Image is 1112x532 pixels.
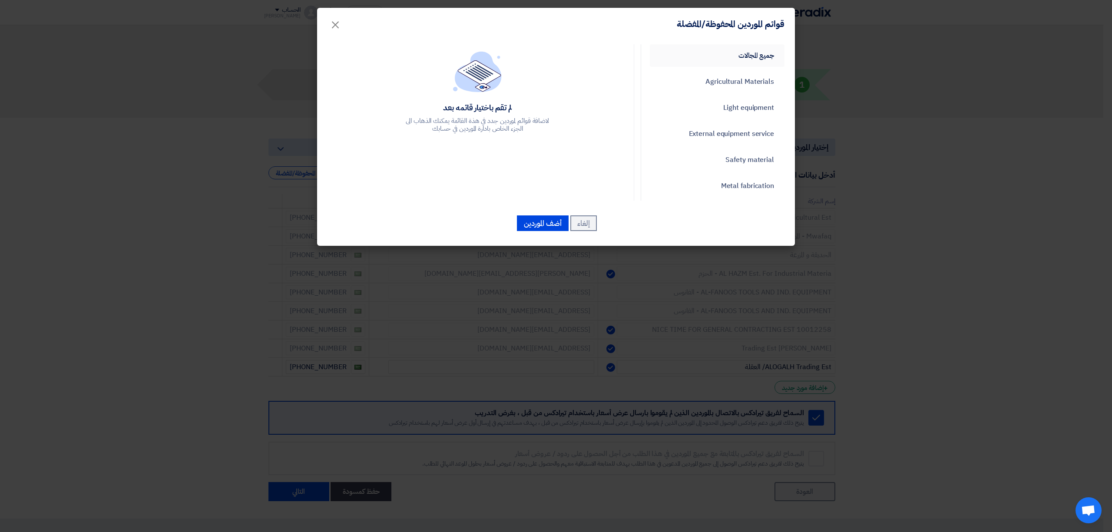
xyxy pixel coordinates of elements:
div: لم تقم باختيار قائمه بعد [404,102,551,112]
div: Open chat [1076,497,1102,523]
h4: قوائم الموردين المحفوظة/المفضلة [677,18,784,30]
button: أضف الموردين [517,215,569,231]
a: Metal fabrication [650,175,784,197]
span: × [330,11,341,37]
div: لاضافة قوائم لموردين جدد في هذة القائمة يمكنك الذهاب الى الجزء الخاص بادارة الموردين في حسابك [404,117,551,132]
button: Close [323,14,347,31]
button: إلغاء [570,215,597,231]
a: Safety material [650,149,784,171]
a: Agricultural Materials [650,70,784,93]
a: External equipment service [650,122,784,145]
a: Light equipment [650,96,784,119]
img: empty_state_list.svg [453,51,502,92]
a: جميع المجالات [650,44,784,67]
